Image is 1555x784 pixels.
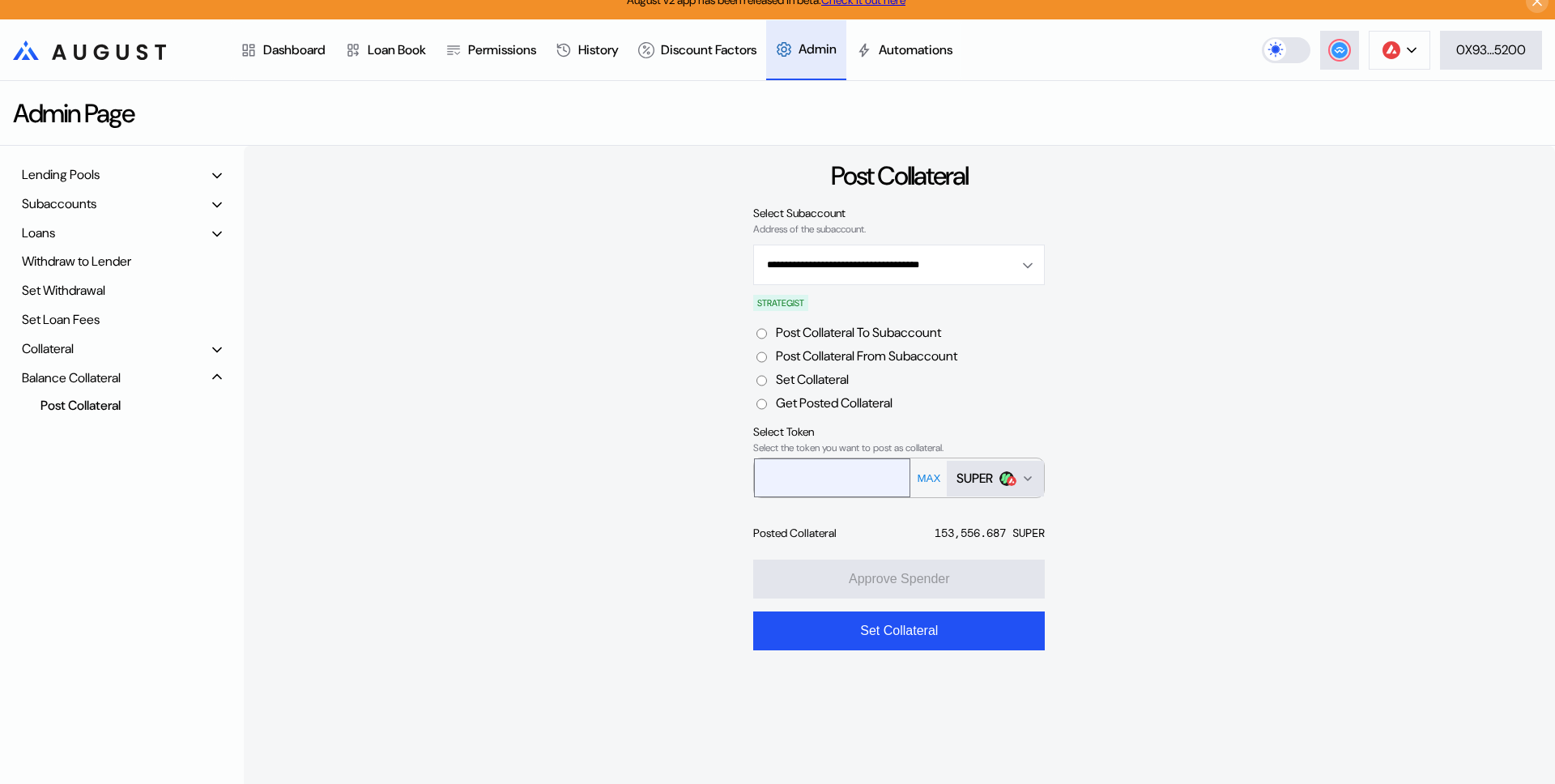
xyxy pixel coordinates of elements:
label: Set Collateral [776,371,849,388]
div: Admin Page [13,96,134,130]
a: Automations [846,20,962,80]
div: STRATEGIST [753,295,808,311]
button: Approve Spender [753,560,1045,599]
div: Automations [879,41,952,58]
div: Select Token [753,424,1045,439]
button: 0X93...5200 [1440,31,1542,70]
div: Address of the subaccount. [753,224,1045,235]
div: 153,556.687 SUPER [935,526,1045,540]
label: Get Posted Collateral [776,394,893,411]
div: Select the token you want to post as collateral. [753,442,1045,454]
div: Admin [799,40,837,58]
label: Post Collateral To Subaccount [776,324,941,341]
img: svg%3e [1007,476,1016,486]
div: SUPER [956,470,993,487]
button: MAX [912,471,945,485]
div: Lending Pools [22,166,100,183]
img: chain logo [1382,41,1400,59]
img: SV-Logo-200x200.png [999,471,1014,486]
div: Select Subaccount [753,206,1045,220]
div: Dashboard [263,41,326,58]
div: Collateral [22,340,74,357]
button: chain logo [1369,31,1430,70]
button: Open menu for selecting token for payment [947,461,1044,496]
div: Discount Factors [661,41,756,58]
div: Post Collateral [32,394,198,416]
div: Subaccounts [22,195,96,212]
div: 0X93...5200 [1456,41,1526,58]
div: Loan Book [368,41,426,58]
div: Balance Collateral [22,369,121,386]
div: History [578,41,619,58]
div: Set Loan Fees [16,307,228,332]
a: Permissions [436,20,546,80]
div: Set Withdrawal [16,278,228,303]
a: Discount Factors [628,20,766,80]
label: Post Collateral From Subaccount [776,347,957,364]
a: Loan Book [335,20,436,80]
a: Admin [766,20,846,80]
button: Open menu [753,245,1045,285]
div: Withdraw to Lender [16,249,228,274]
div: Post Collateral [831,159,968,193]
button: Set Collateral [753,611,1045,650]
div: Permissions [468,41,536,58]
div: Loans [22,224,55,241]
a: History [546,20,628,80]
a: Dashboard [231,20,335,80]
div: Posted Collateral [753,526,837,540]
